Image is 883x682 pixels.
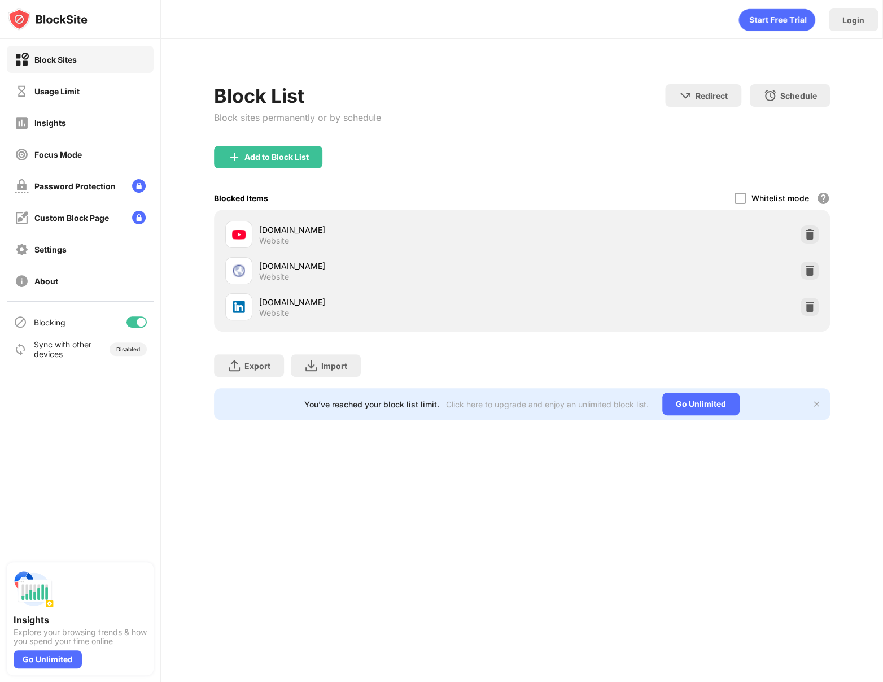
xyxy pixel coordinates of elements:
img: favicons [232,300,246,314]
div: Whitelist mode [751,193,808,203]
div: Website [259,308,289,318]
img: focus-off.svg [15,147,29,162]
div: Import [321,361,347,371]
div: Website [259,236,289,246]
div: Website [259,272,289,282]
img: lock-menu.svg [132,179,146,193]
div: Go Unlimited [662,393,740,415]
div: Password Protection [34,181,116,191]
img: favicons [232,264,246,277]
img: insights-off.svg [15,116,29,130]
div: Add to Block List [244,153,309,162]
img: customize-block-page-off.svg [15,211,29,225]
div: [DOMAIN_NAME] [259,224,522,236]
div: Block List [214,84,381,107]
img: push-insights.svg [14,569,54,610]
img: time-usage-off.svg [15,84,29,98]
img: lock-menu.svg [132,211,146,224]
img: block-on.svg [15,53,29,67]
div: Export [244,361,270,371]
div: Block sites permanently or by schedule [214,112,381,123]
div: Login [842,15,864,25]
img: about-off.svg [15,274,29,288]
div: Insights [14,614,147,625]
img: settings-off.svg [15,242,29,257]
div: Explore your browsing trends & how you spend your time online [14,628,147,646]
div: Go Unlimited [14,650,82,668]
img: blocking-icon.svg [14,315,27,329]
div: About [34,276,58,286]
div: Schedule [780,91,816,101]
img: password-protection-off.svg [15,179,29,193]
img: sync-icon.svg [14,342,27,356]
div: [DOMAIN_NAME] [259,260,522,272]
div: Blocked Items [214,193,268,203]
div: Disabled [116,346,140,353]
img: x-button.svg [812,399,821,409]
div: Custom Block Page [34,213,109,223]
img: logo-blocksite.svg [8,8,88,31]
img: favicons [232,228,246,241]
div: animation [738,8,815,31]
div: Click here to upgrade and enjoy an unlimited block list. [446,399,649,409]
div: Insights [34,118,66,128]
div: Usage Limit [34,86,80,96]
div: Focus Mode [34,150,82,159]
div: You’ve reached your block list limit. [304,399,439,409]
div: [DOMAIN_NAME] [259,296,522,308]
div: Block Sites [34,55,77,64]
div: Settings [34,245,67,254]
div: Redirect [696,91,728,101]
div: Blocking [34,318,65,327]
div: Sync with other devices [34,340,92,359]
